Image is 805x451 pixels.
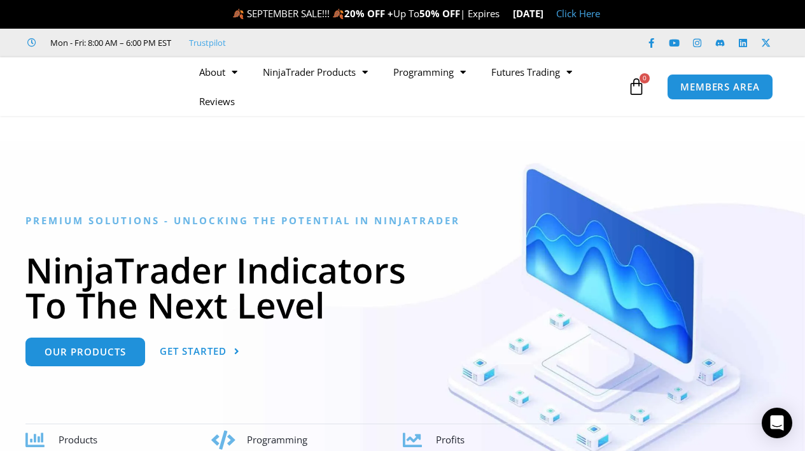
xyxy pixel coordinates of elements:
[608,68,664,105] a: 0
[47,35,171,50] span: Mon - Fri: 8:00 AM – 6:00 PM EST
[232,7,513,20] span: 🍂 SEPTEMBER SALE!!! 🍂 Up To | Expires
[186,87,248,116] a: Reviews
[513,7,543,20] strong: [DATE]
[250,57,381,87] a: NinjaTrader Products
[436,433,465,446] span: Profits
[160,338,240,366] a: Get Started
[189,35,226,50] a: Trustpilot
[419,7,460,20] strong: 50% OFF
[59,433,97,446] span: Products
[186,57,250,87] a: About
[500,9,510,18] img: ⌛
[381,57,479,87] a: Programming
[479,57,585,87] a: Futures Trading
[344,7,393,20] strong: 20% OFF +
[25,252,780,322] h1: NinjaTrader Indicators To The Next Level
[29,64,165,110] img: LogoAI | Affordable Indicators – NinjaTrader
[762,408,792,438] div: Open Intercom Messenger
[186,57,624,116] nav: Menu
[25,338,145,366] a: Our Products
[680,82,760,92] span: MEMBERS AREA
[247,433,307,446] span: Programming
[556,7,600,20] a: Click Here
[640,73,650,83] span: 0
[45,347,126,357] span: Our Products
[25,215,780,227] h6: Premium Solutions - Unlocking the Potential in NinjaTrader
[667,74,773,100] a: MEMBERS AREA
[160,347,227,356] span: Get Started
